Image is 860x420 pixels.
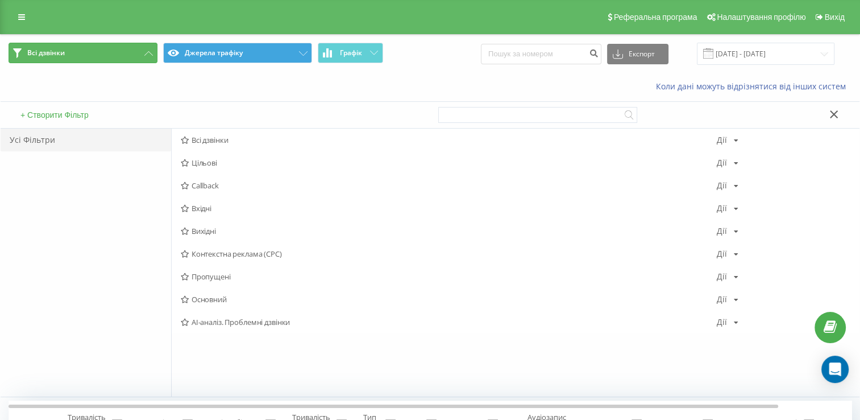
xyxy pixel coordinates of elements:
div: Open Intercom Messenger [821,356,849,383]
span: Вихід [825,13,845,22]
button: Всі дзвінки [9,43,157,63]
span: Всі дзвінки [181,136,716,144]
button: + Створити Фільтр [17,110,92,120]
input: Пошук за номером [481,44,601,64]
button: Експорт [607,44,668,64]
span: Контекстна реклама (CPC) [181,250,716,258]
a: Коли дані можуть відрізнятися вiд інших систем [656,81,851,92]
span: Основний [181,295,716,303]
span: Графік [340,49,362,57]
button: Графік [318,43,383,63]
div: Дії [716,159,726,167]
span: Налаштування профілю [717,13,805,22]
button: Закрити [826,109,842,121]
div: Усі Фільтри [1,129,171,151]
span: Всі дзвінки [27,48,65,57]
div: Дії [716,136,726,144]
div: Дії [716,295,726,303]
button: Джерела трафіку [163,43,312,63]
span: AI-аналіз. Проблемні дзвінки [181,318,716,326]
div: Дії [716,227,726,235]
span: Вихідні [181,227,716,235]
div: Дії [716,250,726,258]
div: Дії [716,182,726,190]
span: Цільові [181,159,716,167]
span: Пропущені [181,273,716,281]
div: Дії [716,273,726,281]
div: Дії [716,318,726,326]
span: Callback [181,182,716,190]
div: Дії [716,204,726,212]
span: Реферальна програма [614,13,697,22]
span: Вхідні [181,204,716,212]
